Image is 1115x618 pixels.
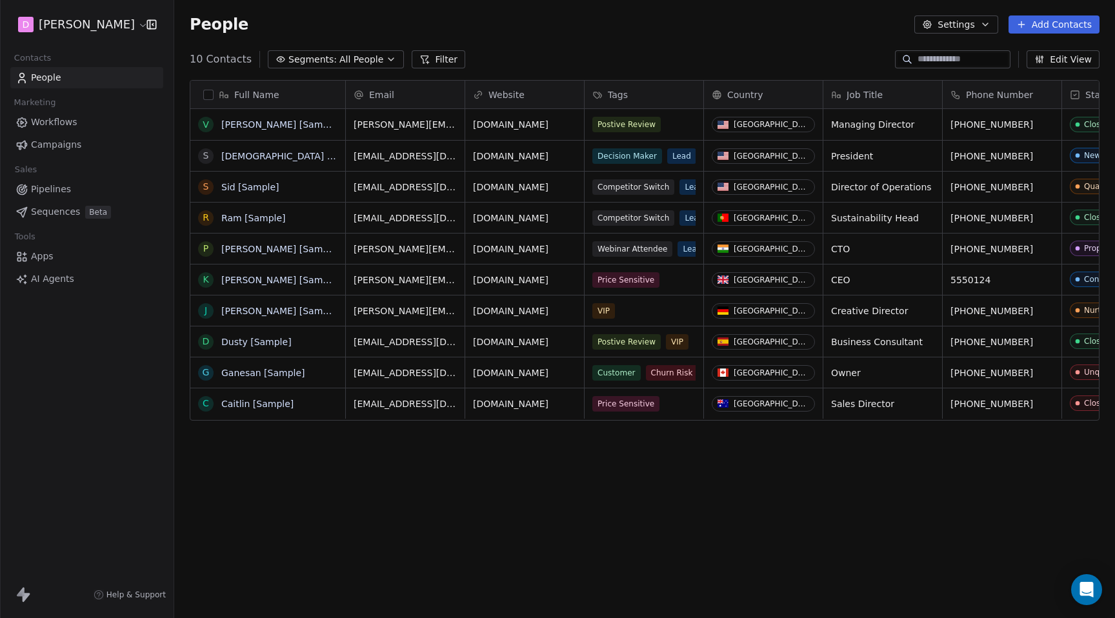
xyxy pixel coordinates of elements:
[190,81,345,108] div: Full Name
[473,399,548,409] a: [DOMAIN_NAME]
[734,183,809,192] div: [GEOGRAPHIC_DATA]
[221,306,340,316] a: [PERSON_NAME] [Sample]
[592,272,659,288] span: Price Sensitive
[203,273,208,286] div: K
[10,246,163,267] a: Apps
[412,50,465,68] button: Filter
[94,590,166,600] a: Help & Support
[203,242,208,255] div: P
[354,118,457,131] span: [PERSON_NAME][EMAIL_ADDRESS][DOMAIN_NAME]
[354,150,457,163] span: [EMAIL_ADDRESS][DOMAIN_NAME]
[592,117,661,132] span: Postive Review
[221,337,292,347] a: Dusty [Sample]
[592,303,615,319] span: VIP
[831,212,934,224] span: Sustainability Head
[734,337,809,346] div: [GEOGRAPHIC_DATA]
[592,179,674,195] span: Competitor Switch
[10,201,163,223] a: SequencesBeta
[10,67,163,88] a: People
[704,81,823,108] div: Country
[354,397,457,410] span: [EMAIL_ADDRESS][DOMAIN_NAME]
[31,71,61,85] span: People
[592,365,641,381] span: Customer
[288,53,337,66] span: Segments:
[203,397,209,410] div: C
[950,304,1054,317] span: [PHONE_NUMBER]
[679,179,708,195] span: Lead
[734,306,809,315] div: [GEOGRAPHIC_DATA]
[221,182,279,192] a: Sid [Sample]
[473,368,548,378] a: [DOMAIN_NAME]
[203,149,209,163] div: S
[950,181,1054,194] span: [PHONE_NUMBER]
[950,274,1054,286] span: 5550124
[354,335,457,348] span: [EMAIL_ADDRESS][DOMAIN_NAME]
[727,88,763,101] span: Country
[190,15,248,34] span: People
[950,118,1054,131] span: [PHONE_NUMBER]
[339,53,383,66] span: All People
[592,241,672,257] span: Webinar Attendee
[667,148,696,164] span: Lead
[190,109,346,593] div: grid
[10,268,163,290] a: AI Agents
[831,181,934,194] span: Director of Operations
[1085,88,1114,101] span: Status
[221,244,340,254] a: [PERSON_NAME] [Sample]
[473,275,548,285] a: [DOMAIN_NAME]
[831,274,934,286] span: CEO
[354,366,457,379] span: [EMAIL_ADDRESS][DOMAIN_NAME]
[234,88,279,101] span: Full Name
[585,81,703,108] div: Tags
[950,366,1054,379] span: [PHONE_NUMBER]
[203,180,209,194] div: S
[678,241,707,257] span: Lead
[15,14,137,35] button: D[PERSON_NAME]
[950,150,1054,163] span: [PHONE_NUMBER]
[369,88,394,101] span: Email
[488,88,525,101] span: Website
[473,337,548,347] a: [DOMAIN_NAME]
[221,399,294,409] a: Caitlin [Sample]
[592,396,659,412] span: Price Sensitive
[473,244,548,254] a: [DOMAIN_NAME]
[734,399,809,408] div: [GEOGRAPHIC_DATA]
[31,115,77,129] span: Workflows
[734,120,809,129] div: [GEOGRAPHIC_DATA]
[1071,574,1102,605] div: Open Intercom Messenger
[9,160,43,179] span: Sales
[473,213,548,223] a: [DOMAIN_NAME]
[9,227,41,246] span: Tools
[10,179,163,200] a: Pipelines
[646,365,698,381] span: Churn Risk
[221,275,340,285] a: [PERSON_NAME] [Sample]
[608,88,628,101] span: Tags
[950,335,1054,348] span: [PHONE_NUMBER]
[465,81,584,108] div: Website
[473,151,548,161] a: [DOMAIN_NAME]
[831,118,934,131] span: Managing Director
[203,335,210,348] div: D
[734,244,809,254] div: [GEOGRAPHIC_DATA]
[85,206,111,219] span: Beta
[8,48,57,68] span: Contacts
[823,81,942,108] div: Job Title
[31,250,54,263] span: Apps
[10,134,163,155] a: Campaigns
[831,304,934,317] span: Creative Director
[950,212,1054,224] span: [PHONE_NUMBER]
[847,88,883,101] span: Job Title
[203,211,209,224] div: R
[10,112,163,133] a: Workflows
[221,119,340,130] a: [PERSON_NAME] [Sample]
[106,590,166,600] span: Help & Support
[831,335,934,348] span: Business Consultant
[831,150,934,163] span: President
[23,18,30,31] span: D
[221,213,286,223] a: Ram [Sample]
[31,138,81,152] span: Campaigns
[914,15,998,34] button: Settings
[966,88,1033,101] span: Phone Number
[354,304,457,317] span: [PERSON_NAME][EMAIL_ADDRESS][DOMAIN_NAME]
[592,148,662,164] span: Decision Maker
